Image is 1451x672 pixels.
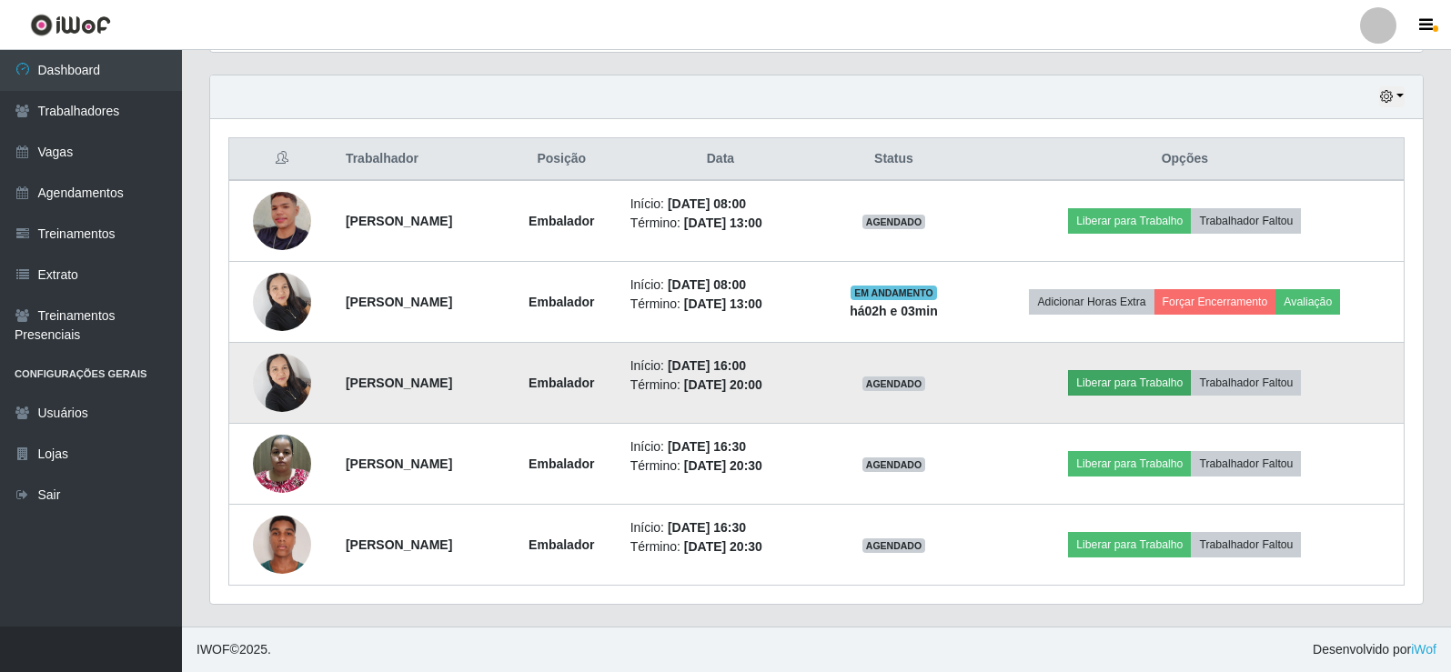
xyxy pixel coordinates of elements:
time: [DATE] 13:00 [684,296,762,311]
time: [DATE] 08:00 [668,196,746,211]
span: EM ANDAMENTO [851,286,937,300]
span: AGENDADO [862,376,926,391]
li: Término: [630,456,811,476]
button: Trabalhador Faltou [1191,208,1301,234]
strong: Embalador [529,456,594,471]
strong: [PERSON_NAME] [346,456,452,471]
strong: Embalador [529,537,594,552]
img: 1712714567127.jpeg [253,425,311,502]
button: Avaliação [1275,289,1340,315]
span: AGENDADO [862,457,926,472]
button: Adicionar Horas Extra [1029,289,1154,315]
span: IWOF [196,642,230,657]
li: Início: [630,195,811,214]
time: [DATE] 13:00 [684,216,762,230]
button: Forçar Encerramento [1154,289,1276,315]
strong: [PERSON_NAME] [346,295,452,309]
img: 1718585107939.jpeg [253,169,311,273]
time: [DATE] 16:00 [668,358,746,373]
strong: Embalador [529,376,594,390]
time: [DATE] 16:30 [668,520,746,535]
span: AGENDADO [862,538,926,553]
li: Término: [630,376,811,395]
strong: Embalador [529,295,594,309]
span: AGENDADO [862,215,926,229]
li: Término: [630,295,811,314]
th: Status [821,138,965,181]
li: Início: [630,356,811,376]
span: © 2025 . [196,640,271,659]
li: Término: [630,214,811,233]
li: Início: [630,437,811,456]
li: Início: [630,276,811,295]
th: Data [620,138,822,181]
strong: [PERSON_NAME] [346,537,452,552]
li: Término: [630,537,811,557]
button: Liberar para Trabalho [1068,370,1191,396]
button: Trabalhador Faltou [1191,532,1301,557]
th: Posição [504,138,620,181]
button: Trabalhador Faltou [1191,451,1301,476]
time: [DATE] 20:30 [684,539,762,554]
button: Liberar para Trabalho [1068,451,1191,476]
button: Liberar para Trabalho [1068,532,1191,557]
time: [DATE] 20:00 [684,377,762,392]
img: CoreUI Logo [30,14,111,36]
img: 1751767387736.jpeg [253,506,311,583]
strong: [PERSON_NAME] [346,376,452,390]
li: Início: [630,518,811,537]
strong: há 02 h e 03 min [850,304,938,318]
strong: [PERSON_NAME] [346,214,452,228]
time: [DATE] 16:30 [668,439,746,454]
img: 1722007663957.jpeg [253,344,311,421]
strong: Embalador [529,214,594,228]
time: [DATE] 08:00 [668,277,746,292]
span: Desenvolvido por [1313,640,1436,659]
time: [DATE] 20:30 [684,458,762,473]
img: 1722007663957.jpeg [253,263,311,340]
th: Opções [966,138,1405,181]
button: Trabalhador Faltou [1191,370,1301,396]
th: Trabalhador [335,138,504,181]
button: Liberar para Trabalho [1068,208,1191,234]
a: iWof [1411,642,1436,657]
